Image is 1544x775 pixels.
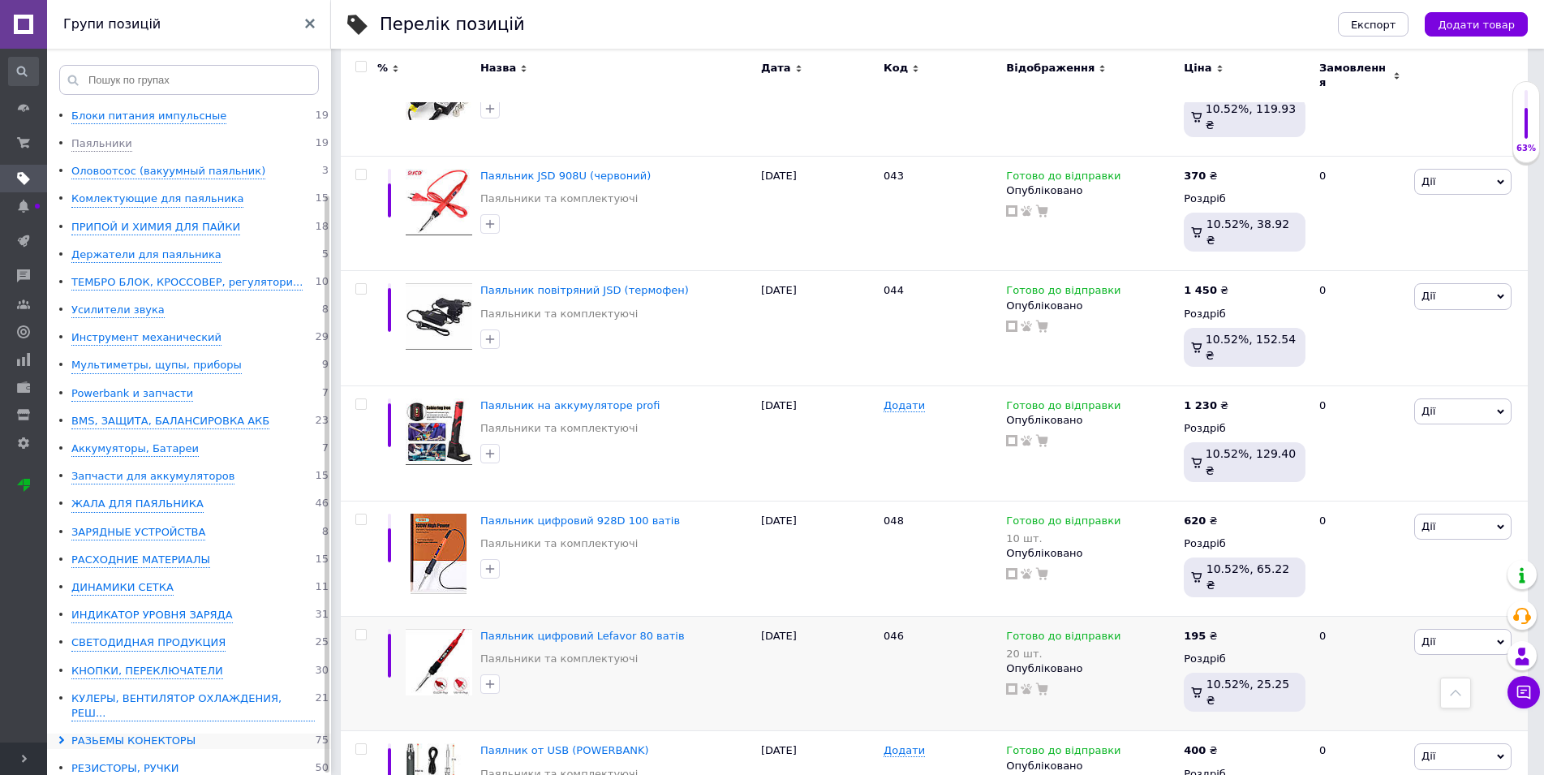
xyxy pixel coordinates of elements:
[480,307,638,321] a: Паяльники та комплектуючі
[1184,192,1305,206] div: Роздріб
[315,580,329,596] span: 11
[1184,399,1217,411] b: 1 230
[71,220,240,235] div: ПРИПОЙ И ХИМИЯ ДЛЯ ПАЙКИ
[1184,421,1305,436] div: Роздріб
[1006,299,1176,313] div: Опубліковано
[1310,156,1410,271] div: 0
[315,414,329,429] span: 23
[1206,217,1289,247] span: 10.52%, 38.92 ₴
[1184,630,1206,642] b: 195
[1206,333,1296,362] span: 10.52%, 152.54 ₴
[406,169,472,235] img: Паяльник JSD 908U (красный)
[1006,413,1176,428] div: Опубліковано
[315,608,329,623] span: 31
[406,283,472,350] img: Паяльник воздушный JSD (термофен)
[71,414,269,429] div: BMS, ЗАЩИТА, БАЛАНСИРОВКА АКБ
[1206,562,1289,592] span: 10.52%, 65.22 ₴
[480,170,651,182] span: Паяльник JSD 908U (червоний)
[322,441,329,457] span: 7
[71,303,165,318] div: Усилители звука
[1006,630,1120,647] span: Готово до відправки
[71,608,233,623] div: ИНДИКАТОР УРОВНЯ ЗАРЯДА
[884,284,904,296] span: 044
[1184,536,1305,551] div: Роздріб
[884,61,908,75] span: Код
[761,61,791,75] span: Дата
[1310,616,1410,731] div: 0
[71,330,221,346] div: Инструмент механический
[1184,398,1228,413] div: ₴
[71,691,315,721] div: КУЛЕРЫ, ВЕНТИЛЯТОР ОХЛАЖДЕНИЯ, РЕШ...
[1421,750,1435,762] span: Дії
[71,441,199,457] div: Аккумуяторы, Батареи
[1184,629,1217,644] div: ₴
[1310,501,1410,616] div: 0
[322,164,329,179] span: 3
[1006,284,1120,301] span: Готово до відправки
[315,220,329,235] span: 18
[315,553,329,568] span: 15
[480,421,638,436] a: Паяльники та комплектуючі
[1006,399,1120,416] span: Готово до відправки
[1421,405,1435,417] span: Дії
[1006,515,1120,532] span: Готово до відправки
[757,501,880,616] div: [DATE]
[1006,661,1176,676] div: Опубліковано
[480,630,685,642] a: Паяльник цифровий Lefavor 80 ватів
[884,515,904,527] span: 048
[757,616,880,731] div: [DATE]
[315,136,329,152] span: 19
[71,497,204,512] div: ЖАЛА ДЛЯ ПАЯЛЬНИКА
[380,16,525,33] div: Перелік позицій
[71,635,226,651] div: СВЕТОДИДНАЯ ПРОДУКЦИЯ
[1006,170,1120,187] span: Готово до відправки
[884,170,904,182] span: 043
[71,664,223,679] div: КНОПКИ, ПЕРЕКЛЮЧАТЕЛИ
[1206,678,1289,707] span: 10.52%, 25.25 ₴
[480,61,516,75] span: Назва
[71,136,132,152] div: Паяльники
[884,630,904,642] span: 046
[1351,19,1396,31] span: Експорт
[1006,532,1120,545] div: 10 шт.
[71,358,242,373] div: Мультиметры, щупы, приборы
[480,399,660,411] a: Паяльник на аккумуляторе profi
[1421,290,1435,302] span: Дії
[71,525,205,540] div: ЗАРЯДНЫЕ УСТРОЙСТВА
[71,553,210,568] div: РАСХОДНИЕ МАТЕРИАЛЫ
[480,515,680,527] span: Паяльник цифровий 928D 100 ватів
[1006,744,1120,761] span: Готово до відправки
[315,192,329,207] span: 15
[322,303,329,318] span: 8
[71,192,243,207] div: Комлектующие для паяльника
[406,398,472,465] img: Паяльник на аккумуляторе profi
[480,744,649,756] a: Паялник от USB (POWERBANK)
[1421,175,1435,187] span: Дії
[757,386,880,502] div: [DATE]
[315,469,329,484] span: 15
[1006,759,1176,773] div: Опубліковано
[1184,744,1206,756] b: 400
[1421,635,1435,648] span: Дії
[1006,648,1120,660] div: 20 шт.
[315,275,329,291] span: 10
[315,635,329,651] span: 25
[1421,520,1435,532] span: Дії
[71,109,226,124] div: Блоки питания импульсные
[1006,546,1176,561] div: Опубліковано
[411,514,467,594] img: Паяльник цифровой 928D 100 ватт
[71,386,193,402] div: Powerbank и запчасти
[1425,12,1528,37] button: Додати товар
[315,109,329,124] span: 19
[71,248,221,263] div: Держатели для паяльника
[1184,284,1217,296] b: 1 450
[1006,183,1176,198] div: Опубліковано
[1438,19,1515,31] span: Додати товар
[71,580,174,596] div: ДИНАМИКИ СЕТКА
[480,284,689,296] a: Паяльник повітряний JSD (термофен)
[1184,170,1206,182] b: 370
[757,156,880,271] div: [DATE]
[480,536,638,551] a: Паяльники та комплектуючі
